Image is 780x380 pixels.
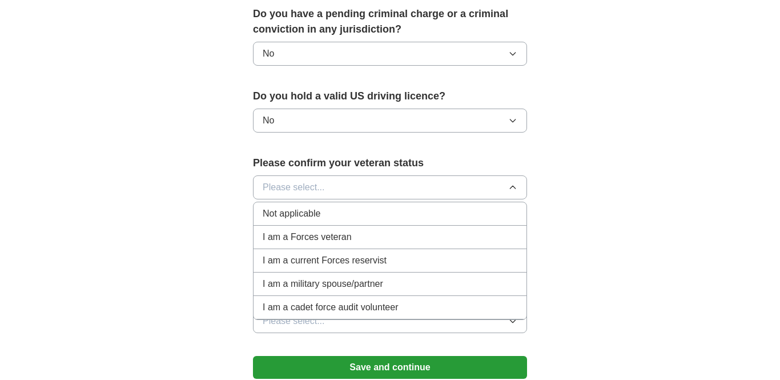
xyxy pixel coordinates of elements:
[263,301,398,314] span: I am a cadet force audit volunteer
[253,175,527,199] button: Please select...
[263,207,320,221] span: Not applicable
[253,309,527,333] button: Please select...
[263,230,352,244] span: I am a Forces veteran
[263,314,325,328] span: Please select...
[263,181,325,194] span: Please select...
[253,356,527,379] button: Save and continue
[253,155,527,171] label: Please confirm your veteran status
[253,109,527,133] button: No
[253,6,527,37] label: Do you have a pending criminal charge or a criminal conviction in any jurisdiction?
[263,47,274,61] span: No
[263,114,274,127] span: No
[253,42,527,66] button: No
[263,254,387,267] span: I am a current Forces reservist
[263,277,383,291] span: I am a military spouse/partner
[253,89,527,104] label: Do you hold a valid US driving licence?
